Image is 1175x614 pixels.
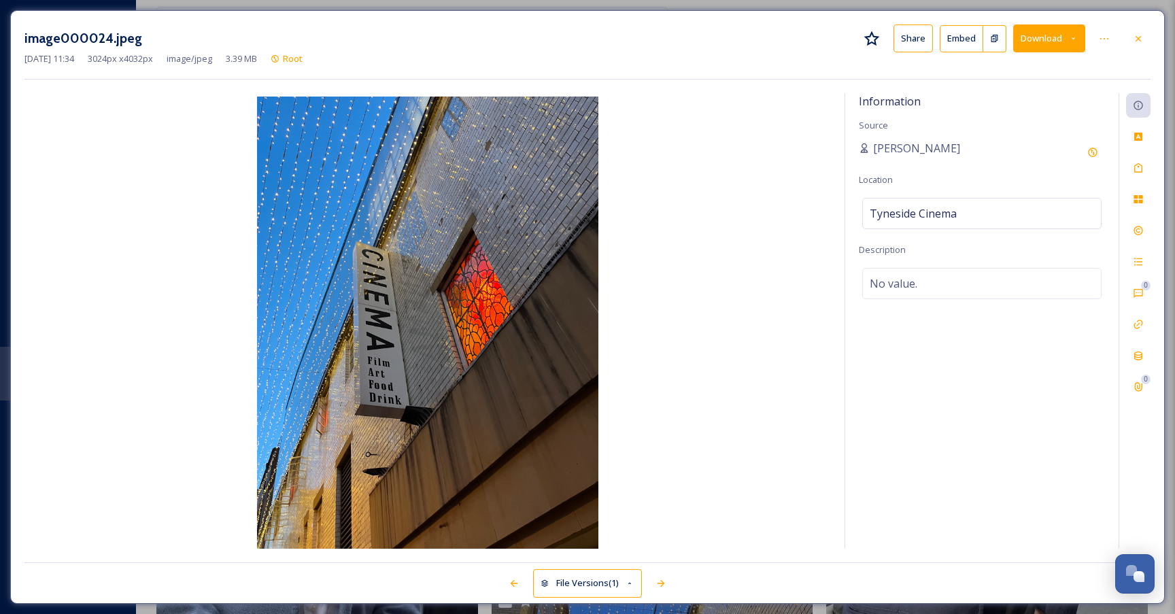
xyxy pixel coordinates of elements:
span: Source [859,119,888,131]
img: image000024.jpeg [24,97,831,551]
button: Open Chat [1115,554,1155,594]
span: image/jpeg [167,52,212,65]
span: 3024 px x 4032 px [88,52,153,65]
span: 3.39 MB [226,52,257,65]
span: No value. [870,275,917,292]
button: File Versions(1) [533,569,642,597]
span: Root [283,52,303,65]
div: 0 [1141,281,1151,290]
button: Download [1013,24,1085,52]
h3: image000024.jpeg [24,29,142,48]
span: Information [859,94,921,109]
span: Description [859,243,906,256]
button: Share [893,24,933,52]
span: [PERSON_NAME] [873,140,960,156]
button: Embed [940,25,983,52]
span: Tyneside Cinema [870,205,957,222]
span: Location [859,173,893,186]
div: 0 [1141,375,1151,384]
span: [DATE] 11:34 [24,52,74,65]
